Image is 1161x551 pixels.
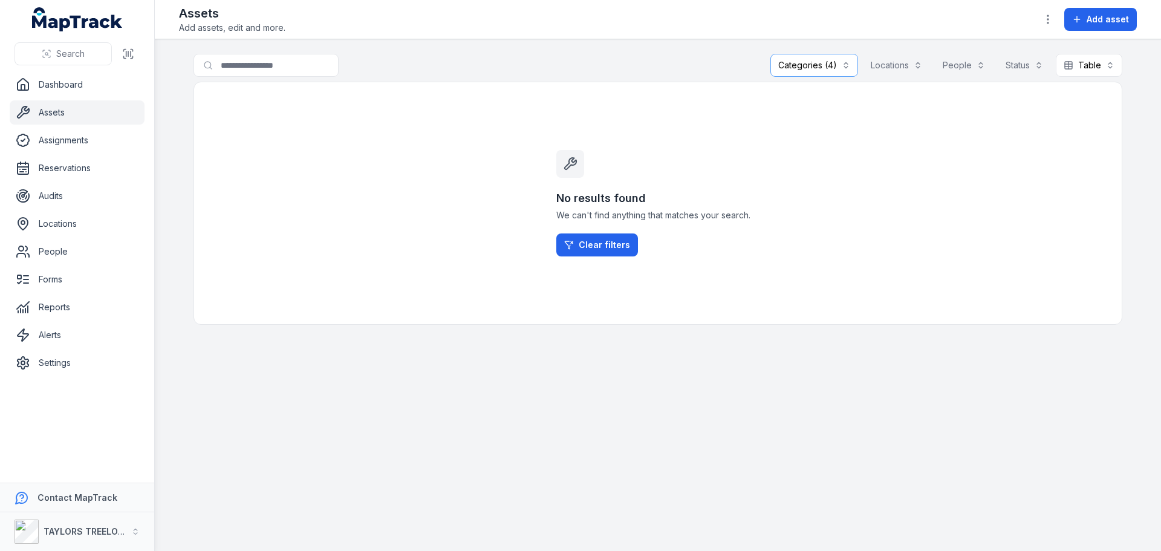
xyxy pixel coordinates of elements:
[56,48,85,60] span: Search
[863,54,930,77] button: Locations
[15,42,112,65] button: Search
[179,22,285,34] span: Add assets, edit and more.
[10,73,145,97] a: Dashboard
[10,323,145,347] a: Alerts
[10,295,145,319] a: Reports
[37,492,117,503] strong: Contact MapTrack
[1087,13,1129,25] span: Add asset
[10,267,145,292] a: Forms
[935,54,993,77] button: People
[10,184,145,208] a: Audits
[1056,54,1122,77] button: Table
[32,7,123,31] a: MapTrack
[10,128,145,152] a: Assignments
[998,54,1051,77] button: Status
[10,212,145,236] a: Locations
[556,190,759,207] h3: No results found
[10,240,145,264] a: People
[10,156,145,180] a: Reservations
[770,54,858,77] button: Categories (4)
[556,209,759,221] span: We can't find anything that matches your search.
[1064,8,1137,31] button: Add asset
[179,5,285,22] h2: Assets
[44,526,145,536] strong: TAYLORS TREELOPPING
[10,351,145,375] a: Settings
[10,100,145,125] a: Assets
[556,233,638,256] a: Clear filters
